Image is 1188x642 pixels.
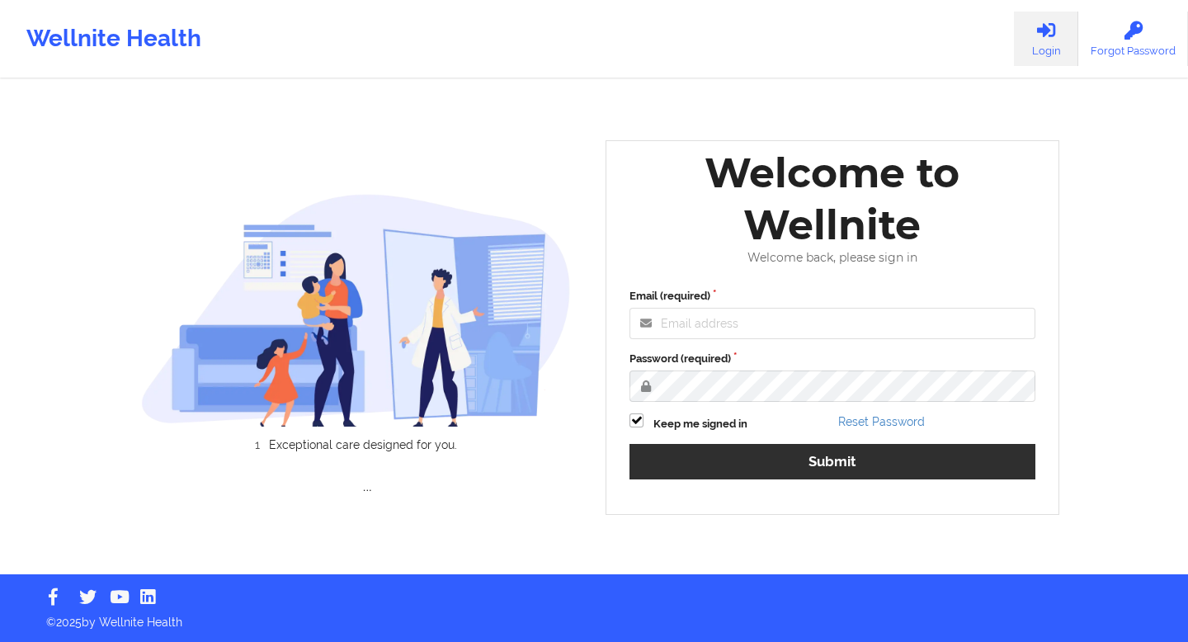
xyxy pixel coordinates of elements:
[1014,12,1078,66] a: Login
[141,193,572,427] img: wellnite-auth-hero_200.c722682e.png
[838,415,925,428] a: Reset Password
[618,251,1047,265] div: Welcome back, please sign in
[155,438,571,451] li: Exceptional care designed for you.
[141,479,595,496] div: ...
[629,351,1035,367] label: Password (required)
[618,147,1047,251] div: Welcome to Wellnite
[1078,12,1188,66] a: Forgot Password
[653,416,747,432] label: Keep me signed in
[629,288,1035,304] label: Email (required)
[629,308,1035,339] input: Email address
[629,444,1035,479] button: Submit
[35,602,1153,630] p: © 2025 by Wellnite Health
